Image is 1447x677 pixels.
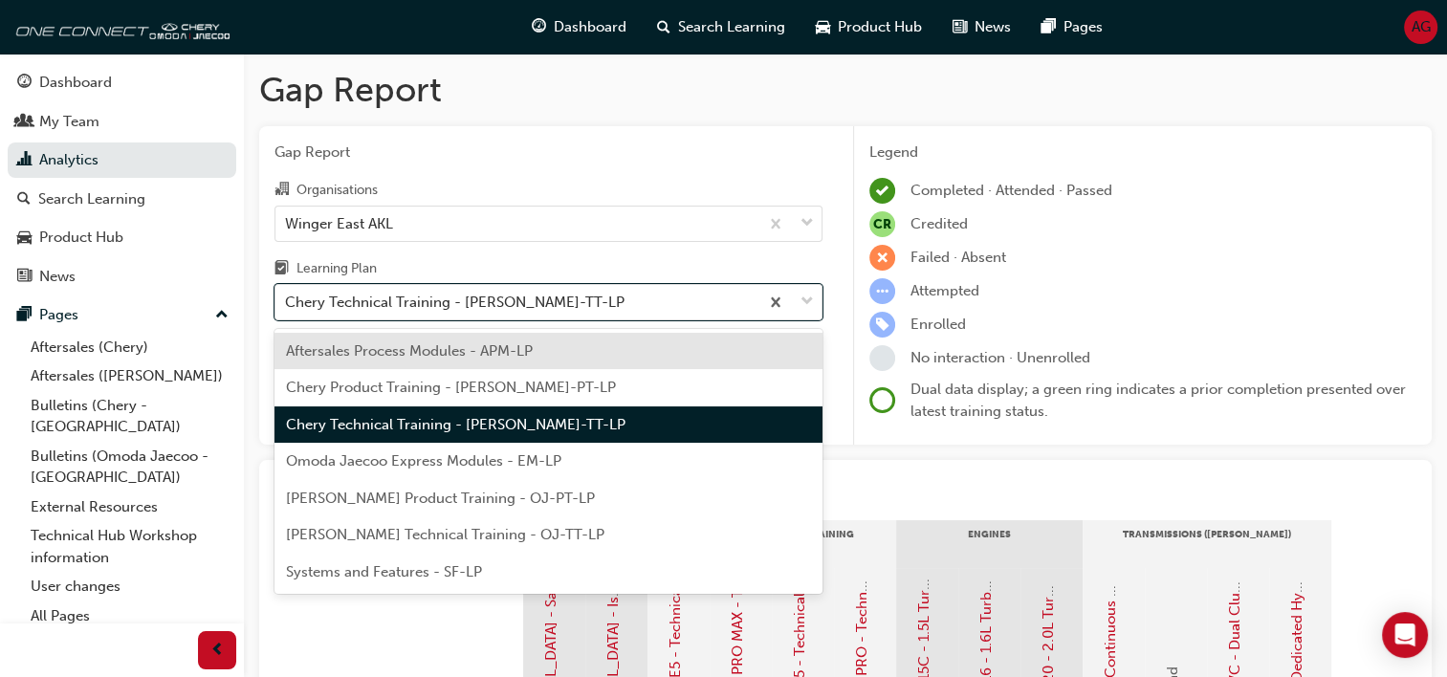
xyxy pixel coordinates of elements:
div: Search Learning [38,188,145,210]
a: news-iconNews [937,8,1026,47]
span: guage-icon [17,75,32,92]
span: news-icon [17,269,32,286]
span: Chery Technical Training - [PERSON_NAME]-TT-LP [286,416,625,433]
span: [PERSON_NAME] Technical Training - OJ-TT-LP [286,526,604,543]
span: chart-icon [17,152,32,169]
span: Omoda Jaecoo Express Modules - EM-LP [286,452,561,470]
span: Dashboard [554,16,626,38]
div: Organisations [296,181,378,200]
button: DashboardMy TeamAnalyticsSearch LearningProduct HubNews [8,61,236,297]
a: guage-iconDashboard [516,8,642,47]
span: search-icon [657,15,670,39]
span: learningplan-icon [274,261,289,278]
span: down-icon [800,290,814,315]
span: Attempted [910,282,979,299]
div: Legend [869,142,1416,164]
div: Pages [39,304,78,326]
span: Product Hub [838,16,922,38]
a: pages-iconPages [1026,8,1118,47]
a: Aftersales (Chery) [23,333,236,362]
div: Learning Plan [296,259,377,278]
span: down-icon [800,211,814,236]
button: AG [1404,11,1437,44]
h1: Gap Report [259,69,1432,111]
span: organisation-icon [274,182,289,199]
a: Analytics [8,142,236,178]
a: Aftersales ([PERSON_NAME]) [23,361,236,391]
span: Systems and Features - SF-LP [286,563,482,580]
span: Completed · Attended · Passed [910,182,1112,199]
img: oneconnect [10,8,230,46]
a: Technical Hub Workshop information [23,521,236,572]
span: news-icon [953,15,967,39]
span: Enrolled [910,316,966,333]
span: people-icon [17,114,32,131]
div: Chery Technical Training - [PERSON_NAME]-TT-LP [285,292,625,314]
button: Pages [8,297,236,333]
a: car-iconProduct Hub [800,8,937,47]
span: Pages [1063,16,1103,38]
a: News [8,259,236,295]
div: Winger East AKL [285,212,393,234]
a: Bulletins (Chery - [GEOGRAPHIC_DATA]) [23,391,236,442]
span: [PERSON_NAME] Product Training - OJ-PT-LP [286,490,595,507]
a: Bulletins (Omoda Jaecoo - [GEOGRAPHIC_DATA]) [23,442,236,492]
span: up-icon [215,303,229,328]
span: car-icon [17,229,32,247]
div: News [39,266,76,288]
span: No interaction · Unenrolled [910,349,1090,366]
a: My Team [8,104,236,140]
div: TRANSMISSIONS ([PERSON_NAME]) [1083,520,1331,568]
span: Failed · Absent [910,249,1006,266]
a: External Resources [23,492,236,522]
span: learningRecordVerb_ENROLL-icon [869,312,895,338]
a: Search Learning [8,182,236,217]
span: AG [1412,16,1431,38]
div: Product Hub [39,227,123,249]
span: pages-icon [17,307,32,324]
span: Dual data display; a green ring indicates a prior completion presented over latest training status. [910,381,1406,420]
span: Chery Product Training - [PERSON_NAME]-PT-LP [286,379,616,396]
span: car-icon [816,15,830,39]
span: Search Learning [678,16,785,38]
a: Dashboard [8,65,236,100]
span: search-icon [17,191,31,208]
span: learningRecordVerb_ATTEMPT-icon [869,278,895,304]
span: null-icon [869,211,895,237]
span: Gap Report [274,142,822,164]
span: Credited [910,215,968,232]
span: pages-icon [1041,15,1056,39]
div: Open Intercom Messenger [1382,612,1428,658]
a: Product Hub [8,220,236,255]
a: All Pages [23,601,236,631]
div: Dashboard [39,72,112,94]
span: learningRecordVerb_COMPLETE-icon [869,178,895,204]
span: learningRecordVerb_NONE-icon [869,345,895,371]
a: User changes [23,572,236,601]
a: search-iconSearch Learning [642,8,800,47]
span: learningRecordVerb_FAIL-icon [869,245,895,271]
div: ENGINES [896,520,1083,568]
span: guage-icon [532,15,546,39]
span: News [975,16,1011,38]
span: Aftersales Process Modules - APM-LP [286,342,533,360]
span: prev-icon [210,639,225,663]
div: My Team [39,111,99,133]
